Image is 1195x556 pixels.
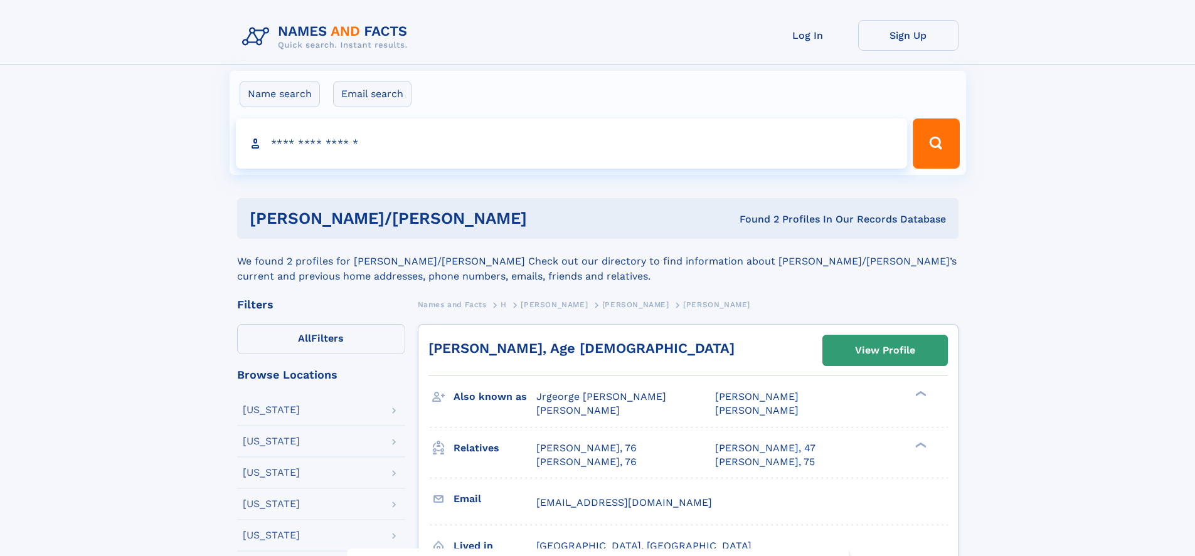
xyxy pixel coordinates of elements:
div: [US_STATE] [243,468,300,478]
span: H [501,300,507,309]
input: search input [236,118,908,169]
h3: Relatives [454,438,536,459]
button: Search Button [913,118,959,169]
div: [US_STATE] [243,405,300,415]
div: We found 2 profiles for [PERSON_NAME]/[PERSON_NAME] Check out our directory to find information a... [237,239,959,284]
label: Name search [240,81,320,107]
span: [PERSON_NAME] [683,300,750,309]
h3: Email [454,488,536,510]
label: Filters [237,324,405,354]
a: Log In [758,20,858,51]
span: [PERSON_NAME] [715,404,799,416]
div: Browse Locations [237,369,405,380]
div: [US_STATE] [243,530,300,540]
a: Sign Up [858,20,959,51]
div: ❯ [912,390,927,398]
div: View Profile [855,336,915,365]
span: [PERSON_NAME] [521,300,588,309]
h3: Also known as [454,386,536,407]
span: [EMAIL_ADDRESS][DOMAIN_NAME] [536,496,712,508]
a: [PERSON_NAME], 75 [715,455,815,469]
a: [PERSON_NAME], Age [DEMOGRAPHIC_DATA] [428,340,735,356]
a: H [501,296,507,312]
a: [PERSON_NAME], 76 [536,441,637,455]
div: Filters [237,299,405,310]
a: Names and Facts [418,296,487,312]
span: [PERSON_NAME] [536,404,620,416]
a: [PERSON_NAME] [521,296,588,312]
div: [US_STATE] [243,499,300,509]
div: ❯ [912,441,927,449]
span: [PERSON_NAME] [602,300,669,309]
a: View Profile [823,335,947,365]
a: [PERSON_NAME] [602,296,669,312]
div: [US_STATE] [243,436,300,446]
a: [PERSON_NAME], 47 [715,441,815,455]
h1: [PERSON_NAME]/[PERSON_NAME] [250,211,634,226]
span: [GEOGRAPHIC_DATA], [GEOGRAPHIC_DATA] [536,540,752,552]
div: Found 2 Profiles In Our Records Database [633,212,946,226]
a: [PERSON_NAME], 76 [536,455,637,469]
img: Logo Names and Facts [237,20,418,54]
span: Jrgeorge [PERSON_NAME] [536,391,666,402]
span: All [298,332,311,344]
label: Email search [333,81,412,107]
span: [PERSON_NAME] [715,391,799,402]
